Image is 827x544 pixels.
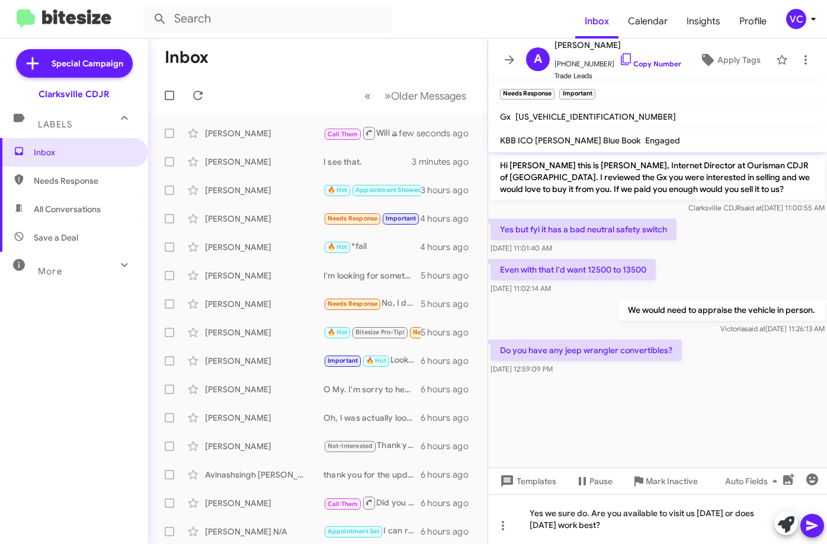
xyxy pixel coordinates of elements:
[328,328,348,336] span: 🔥 Hot
[323,495,421,510] div: Did you get your questions answered when you called?
[205,440,323,452] div: [PERSON_NAME]
[559,89,595,100] small: Important
[500,111,511,122] span: Gx
[677,4,730,39] span: Insights
[205,241,323,253] div: [PERSON_NAME]
[491,364,553,373] span: [DATE] 12:59:09 PM
[38,266,62,277] span: More
[618,299,825,321] p: We would need to appraise the vehicle in person.
[328,500,358,508] span: Call Them
[328,300,378,308] span: Needs Response
[355,328,405,336] span: Bitesize Pro-Tip!
[16,49,133,78] a: Special Campaign
[491,155,825,200] p: Hi [PERSON_NAME] this is [PERSON_NAME], Internet Director at Ourisman CDJR of [GEOGRAPHIC_DATA]. ...
[205,526,323,537] div: [PERSON_NAME] N/A
[745,324,765,333] span: said at
[421,184,478,196] div: 3 hours ago
[328,243,348,251] span: 🔥 Hot
[355,186,422,194] span: Appointment Showed
[323,297,421,311] div: No, I don't think you can get the price down low enough.
[323,524,421,538] div: I can review this again for you.
[421,497,478,509] div: 6 hours ago
[645,135,680,146] span: Engaged
[688,203,825,212] span: Clarksville CDJR [DATE] 11:00:55 AM
[491,244,552,252] span: [DATE] 11:01:40 AM
[364,88,371,103] span: «
[328,130,358,138] span: Call Them
[498,471,556,492] span: Templates
[488,494,827,544] div: Yes we sure do. Are you available to visit us [DATE] or does [DATE] work best?
[491,340,682,361] p: Do you have any jeep wrangler convertibles?
[554,38,681,52] span: [PERSON_NAME]
[384,88,391,103] span: »
[720,324,825,333] span: Victoria [DATE] 11:26:13 AM
[323,412,421,424] div: Oh, I was actually looking for new cars or, at most, a 2024 with relatively low mileage. I'm look...
[358,84,473,108] nav: Page navigation example
[366,357,386,364] span: 🔥 Hot
[407,127,478,139] div: a few seconds ago
[386,215,416,222] span: Important
[421,383,478,395] div: 6 hours ago
[34,232,78,244] span: Save a Deal
[38,119,72,130] span: Labels
[786,9,806,29] div: VC
[377,84,473,108] button: Next
[205,184,323,196] div: [PERSON_NAME]
[554,70,681,82] span: Trade Leads
[575,4,618,39] a: Inbox
[323,383,421,395] div: O My. I'm sorry to hear that.
[143,5,392,33] input: Search
[205,383,323,395] div: [PERSON_NAME]
[323,270,421,281] div: I'm looking for something else
[328,186,348,194] span: 🔥 Hot
[205,270,323,281] div: [PERSON_NAME]
[328,215,378,222] span: Needs Response
[323,240,420,254] div: *fail
[205,497,323,509] div: [PERSON_NAME]
[534,50,542,69] span: A
[491,219,677,240] p: Yes but fyi it has a bad neutral safety switch
[421,355,478,367] div: 6 hours ago
[491,259,656,280] p: Even with that I'd want 12500 to 13500
[34,203,101,215] span: All Conversations
[421,412,478,424] div: 6 hours ago
[357,84,378,108] button: Previous
[500,135,640,146] span: KBB ICO [PERSON_NAME] Blue Book
[622,471,707,492] button: Mark Inactive
[205,127,323,139] div: [PERSON_NAME]
[328,442,373,450] span: Not-Interested
[323,439,421,453] div: Thank you
[776,9,814,29] button: VC
[323,212,420,225] div: Do you have any jeep wrangler convertibles?
[323,469,421,481] div: thank you for the update.
[323,325,421,339] div: I never did, is it still available?
[165,48,209,67] h1: Inbox
[205,327,323,338] div: [PERSON_NAME]
[589,471,613,492] span: Pause
[328,357,358,364] span: Important
[420,241,478,253] div: 4 hours ago
[421,469,478,481] div: 6 hours ago
[618,4,677,39] a: Calendar
[323,156,412,168] div: I see that.
[34,146,134,158] span: Inbox
[39,88,110,100] div: Clarksville CDJR
[488,471,566,492] button: Templates
[420,213,478,225] div: 4 hours ago
[34,175,134,187] span: Needs Response
[500,89,554,100] small: Needs Response
[741,203,762,212] span: said at
[421,327,478,338] div: 5 hours ago
[205,213,323,225] div: [PERSON_NAME]
[205,412,323,424] div: [PERSON_NAME]
[554,52,681,70] span: [PHONE_NUMBER]
[716,471,791,492] button: Auto Fields
[412,156,478,168] div: 3 minutes ago
[323,354,421,367] div: Look at the vehicle at my house
[421,270,478,281] div: 5 hours ago
[566,471,622,492] button: Pause
[730,4,776,39] a: Profile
